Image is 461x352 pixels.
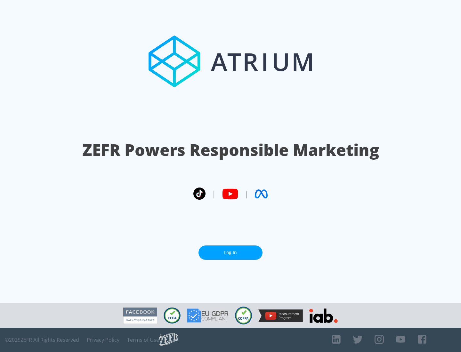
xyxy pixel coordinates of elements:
img: YouTube Measurement Program [258,309,303,322]
span: © 2025 ZEFR All Rights Reserved [5,337,79,343]
img: IAB [309,308,338,323]
img: Facebook Marketing Partner [123,308,157,324]
span: | [212,189,216,199]
img: CCPA Compliant [164,308,181,324]
img: COPPA Compliant [235,307,252,324]
a: Terms of Use [127,337,159,343]
a: Privacy Policy [87,337,119,343]
span: | [245,189,248,199]
h1: ZEFR Powers Responsible Marketing [82,139,379,161]
a: Log In [198,245,263,260]
img: GDPR Compliant [187,308,229,323]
